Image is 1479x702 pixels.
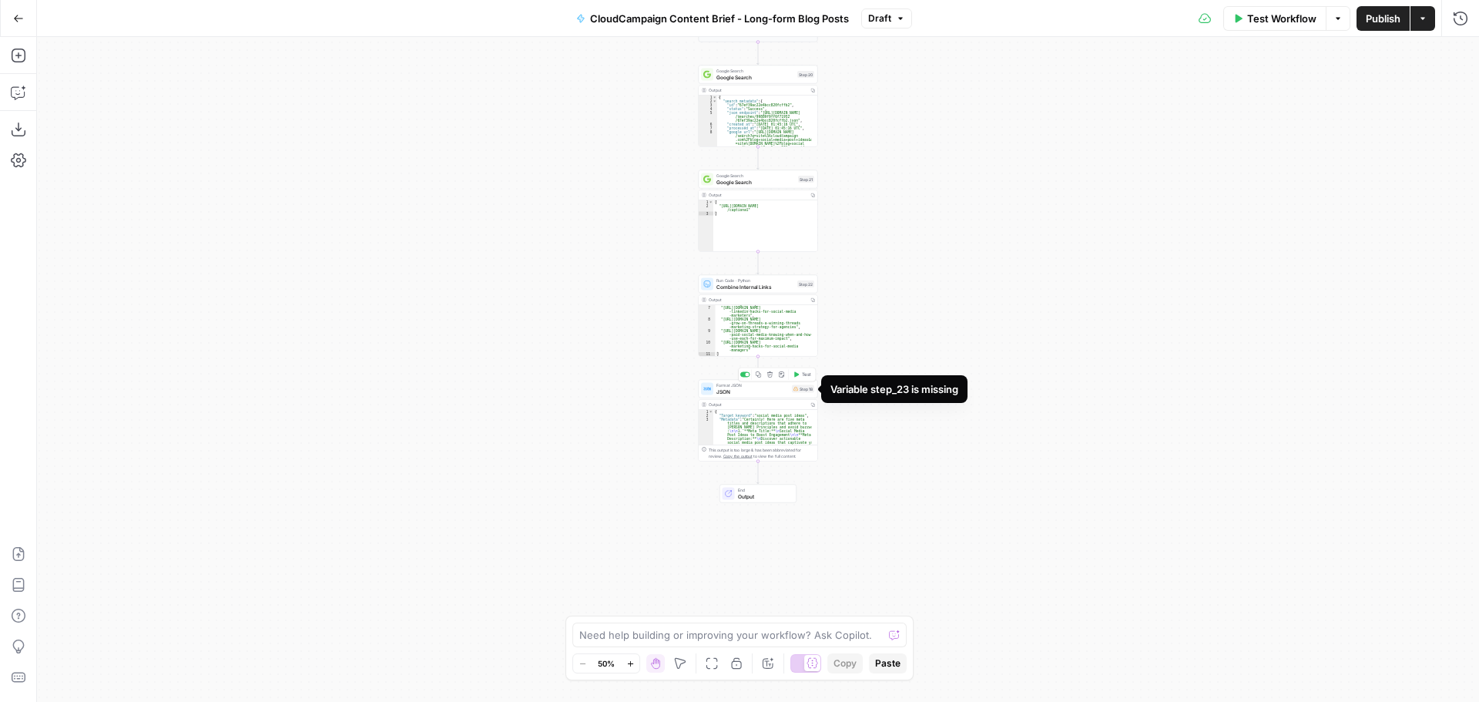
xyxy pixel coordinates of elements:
span: Paste [875,657,900,670]
span: 50% [598,657,615,670]
g: Edge from step_22 to step_18 [757,357,760,379]
span: Copy [833,657,857,670]
div: Format JSONJSONStep 18TestOutput{ "Target keyword":"social media post ideas", "Metadata":"Certain... [699,380,818,462]
span: Combine Internal Links [716,283,794,291]
div: 2 [699,204,713,212]
div: 2 [699,414,713,418]
div: 9 [699,329,716,341]
span: Publish [1366,11,1400,26]
div: 3 [699,212,713,216]
div: Step 18 [792,385,814,393]
div: Step 22 [797,280,814,287]
div: Variable step_23 is missing [830,381,958,397]
div: EndOutput [699,485,818,503]
div: 7 [699,126,717,130]
div: 4 [699,107,717,111]
div: Output [709,192,806,198]
g: Edge from step_20 to step_21 [757,147,760,170]
span: Output [738,492,790,500]
span: Toggle code folding, rows 2 through 11 [713,99,717,103]
div: 5 [699,111,717,123]
span: CloudCampaign Content Brief - Long-form Blog Posts [590,11,849,26]
div: 2 [699,99,717,103]
span: JSON [716,388,789,395]
div: 6 [699,123,717,126]
div: Google SearchGoogle SearchStep 20Output{ "search_metadata":{ "id":"67ef39ac22e4bcc820fcffb2", "st... [699,65,818,147]
div: Step 21 [798,176,814,183]
g: Edge from step_18 to end [757,462,760,484]
g: Edge from step_11 to step_20 [757,42,760,65]
span: End [738,487,790,493]
div: 10 [699,341,716,352]
span: Google Search [716,173,795,179]
g: Edge from step_21 to step_22 [757,252,760,274]
span: Test [802,371,811,378]
div: 8 [699,130,717,153]
span: Toggle code folding, rows 1 through 3 [709,200,713,204]
div: 1 [699,410,713,414]
span: Copy the output [723,454,753,458]
div: Google SearchGoogle SearchStep 21Output[ "[URL][DOMAIN_NAME] /captionai"] [699,170,818,252]
span: Format JSON [716,382,789,388]
div: 1 [699,96,717,99]
span: Run Code · Python [716,277,794,284]
span: Test Workflow [1247,11,1316,26]
span: Toggle code folding, rows 1 through 266 [713,96,717,99]
button: Publish [1357,6,1410,31]
div: Step 20 [797,71,814,78]
span: Google Search [716,73,794,81]
div: Output [709,297,806,303]
div: Run Code · PythonCombine Internal LinksStep 22Output -management", "[URL][DOMAIN_NAME] -linkedin-... [699,275,818,357]
div: Output [709,401,806,408]
span: Google Search [716,178,795,186]
div: 3 [699,418,713,553]
span: Toggle code folding, rows 1 through 4 [709,410,713,414]
button: Test Workflow [1223,6,1326,31]
div: 1 [699,200,713,204]
button: Paste [869,653,907,673]
div: 8 [699,317,716,329]
button: Copy [827,653,863,673]
div: This output is too large & has been abbreviated for review. to view the full content. [709,447,814,459]
span: Draft [868,12,891,25]
div: Output [709,87,806,93]
div: 11 [699,352,716,356]
button: Draft [861,8,912,29]
div: 7 [699,306,716,317]
div: 3 [699,103,717,107]
span: Google Search [716,68,794,74]
button: Test [790,370,814,380]
button: CloudCampaign Content Brief - Long-form Blog Posts [567,6,858,31]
